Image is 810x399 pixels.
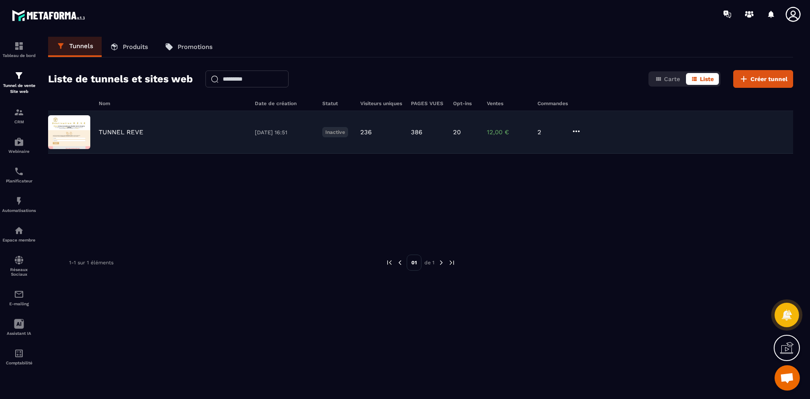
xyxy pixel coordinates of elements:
[453,128,461,136] p: 20
[2,361,36,365] p: Comptabilité
[14,289,24,299] img: email
[537,100,568,106] h6: Commandes
[2,208,36,213] p: Automatisations
[157,37,221,57] a: Promotions
[123,43,148,51] p: Produits
[2,342,36,372] a: accountantaccountantComptabilité
[2,101,36,130] a: formationformationCRM
[386,259,393,266] img: prev
[14,255,24,265] img: social-network
[14,41,24,51] img: formation
[448,259,456,266] img: next
[453,100,478,106] h6: Opt-ins
[2,64,36,101] a: formationformationTunnel de vente Site web
[733,70,793,88] button: Créer tunnel
[2,283,36,312] a: emailemailE-mailing
[2,83,36,95] p: Tunnel de vente Site web
[775,365,800,391] div: Ouvrir le chat
[322,100,352,106] h6: Statut
[2,179,36,183] p: Planificateur
[2,249,36,283] a: social-networksocial-networkRéseaux Sociaux
[102,37,157,57] a: Produits
[99,128,143,136] p: TUNNEL REVE
[48,71,193,87] h2: Liste de tunnels et sites web
[664,76,680,82] span: Carte
[2,119,36,124] p: CRM
[487,128,529,136] p: 12,00 €
[69,42,93,50] p: Tunnels
[255,100,314,106] h6: Date de création
[360,100,402,106] h6: Visiteurs uniques
[411,100,445,106] h6: PAGES VUES
[537,128,563,136] p: 2
[2,160,36,190] a: schedulerschedulerPlanificateur
[12,8,88,23] img: logo
[2,219,36,249] a: automationsautomationsEspace membre
[2,149,36,154] p: Webinaire
[2,301,36,306] p: E-mailing
[487,100,529,106] h6: Ventes
[14,225,24,236] img: automations
[407,255,421,271] p: 01
[751,75,788,83] span: Créer tunnel
[2,312,36,342] a: Assistant IA
[2,190,36,219] a: automationsautomationsAutomatisations
[99,100,246,106] h6: Nom
[14,107,24,117] img: formation
[14,196,24,206] img: automations
[650,73,685,85] button: Carte
[178,43,213,51] p: Promotions
[48,115,90,149] img: image
[2,53,36,58] p: Tableau de bord
[700,76,714,82] span: Liste
[437,259,445,266] img: next
[2,267,36,277] p: Réseaux Sociaux
[686,73,719,85] button: Liste
[14,166,24,176] img: scheduler
[14,348,24,358] img: accountant
[255,129,314,136] p: [DATE] 16:51
[2,130,36,160] a: automationsautomationsWebinaire
[14,137,24,147] img: automations
[69,260,113,266] p: 1-1 sur 1 éléments
[396,259,404,266] img: prev
[322,127,348,137] p: Inactive
[411,128,422,136] p: 386
[14,71,24,81] img: formation
[2,331,36,336] p: Assistant IA
[424,259,435,266] p: de 1
[48,37,102,57] a: Tunnels
[2,238,36,242] p: Espace membre
[360,128,372,136] p: 236
[2,35,36,64] a: formationformationTableau de bord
